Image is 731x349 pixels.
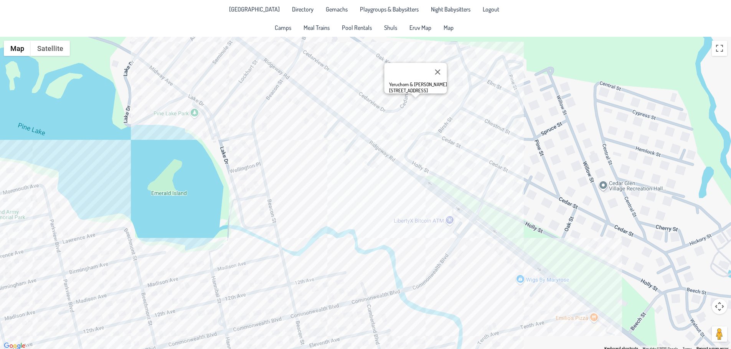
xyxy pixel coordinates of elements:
a: Playgroups & Babysitters [355,3,423,15]
button: Show satellite imagery [31,41,70,56]
span: Playgroups & Babysitters [360,6,419,12]
a: Eruv Map [405,21,436,34]
span: Logout [483,6,499,12]
a: Gemachs [321,3,352,15]
a: Meal Trains [299,21,334,34]
span: Directory [292,6,314,12]
a: Night Babysitters [426,3,475,15]
span: Meal Trains [304,25,330,31]
a: [GEOGRAPHIC_DATA] [224,3,284,15]
button: Map camera controls [712,299,727,314]
span: Map [444,25,454,31]
a: Map [439,21,458,34]
span: Eruv Map [409,25,431,31]
a: Pool Rentals [337,21,376,34]
a: Camps [270,21,296,34]
a: Directory [287,3,318,15]
a: Shuls [380,21,402,34]
button: Drag Pegman onto the map to open Street View [712,326,727,342]
span: Camps [275,25,291,31]
div: Yeruchom & [PERSON_NAME] [STREET_ADDRESS] [389,81,447,93]
button: Toggle fullscreen view [712,41,727,56]
span: Pool Rentals [342,25,372,31]
span: Night Babysitters [431,6,470,12]
li: Logout [478,3,504,15]
button: Show street map [4,41,31,56]
span: Shuls [384,25,397,31]
button: Close [428,63,447,81]
span: [GEOGRAPHIC_DATA] [229,6,280,12]
li: Pine Lake Park [224,3,284,15]
span: Gemachs [326,6,348,12]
